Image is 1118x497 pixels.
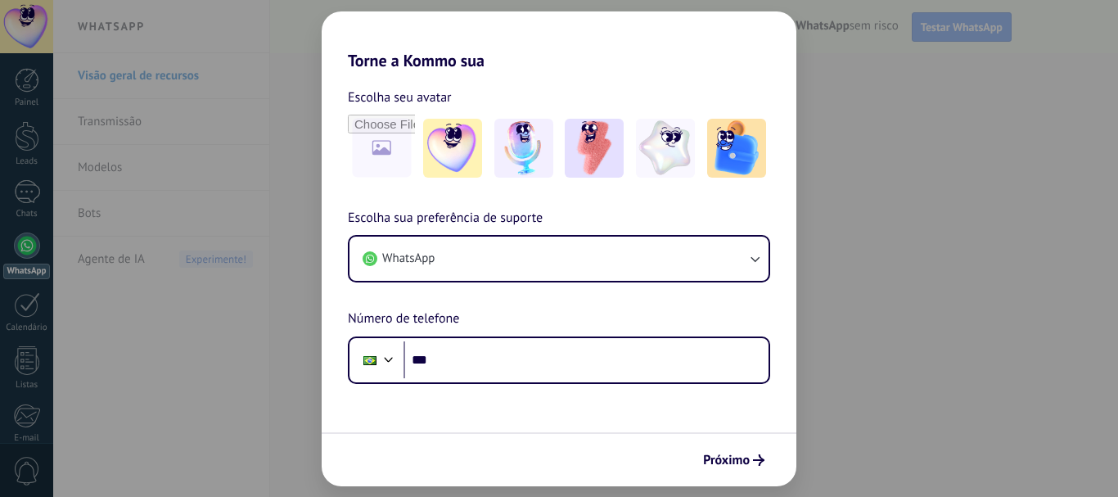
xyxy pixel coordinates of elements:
[696,446,772,474] button: Próximo
[348,208,543,229] span: Escolha sua preferência de suporte
[354,343,385,377] div: Brazil: + 55
[565,119,624,178] img: -3.jpeg
[348,87,452,108] span: Escolha seu avatar
[703,454,750,466] span: Próximo
[423,119,482,178] img: -1.jpeg
[494,119,553,178] img: -2.jpeg
[348,309,459,330] span: Número de telefone
[707,119,766,178] img: -5.jpeg
[322,11,796,70] h2: Torne a Kommo sua
[636,119,695,178] img: -4.jpeg
[349,237,769,281] button: WhatsApp
[382,251,435,267] span: WhatsApp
